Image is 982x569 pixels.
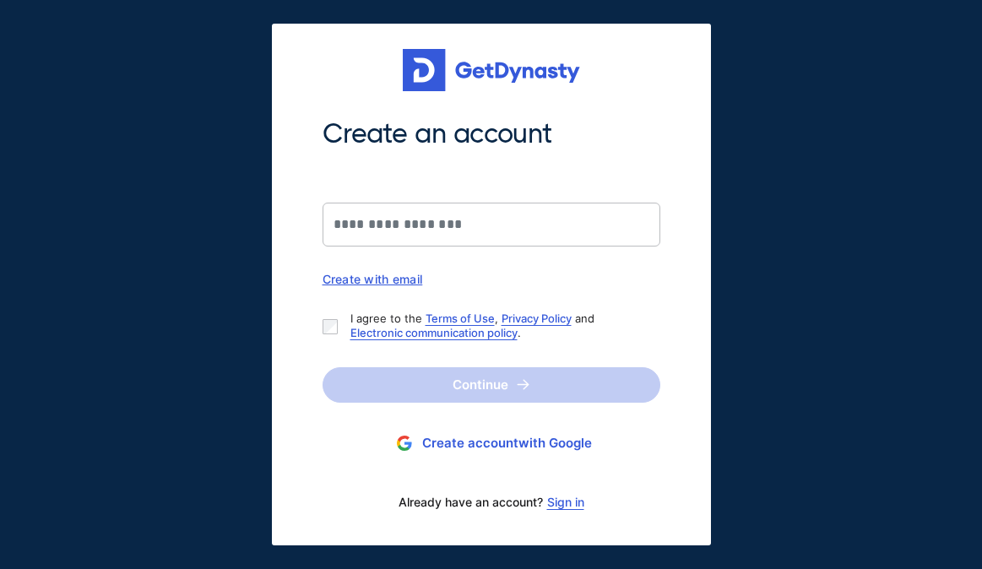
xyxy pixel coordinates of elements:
[502,312,572,325] a: Privacy Policy
[403,49,580,91] img: Get started for free with Dynasty Trust Company
[350,326,518,339] a: Electronic communication policy
[323,485,660,520] div: Already have an account?
[350,312,647,340] p: I agree to the , and .
[323,272,660,286] div: Create with email
[323,428,660,459] button: Create accountwith Google
[323,117,660,152] span: Create an account
[426,312,495,325] a: Terms of Use
[547,496,584,509] a: Sign in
